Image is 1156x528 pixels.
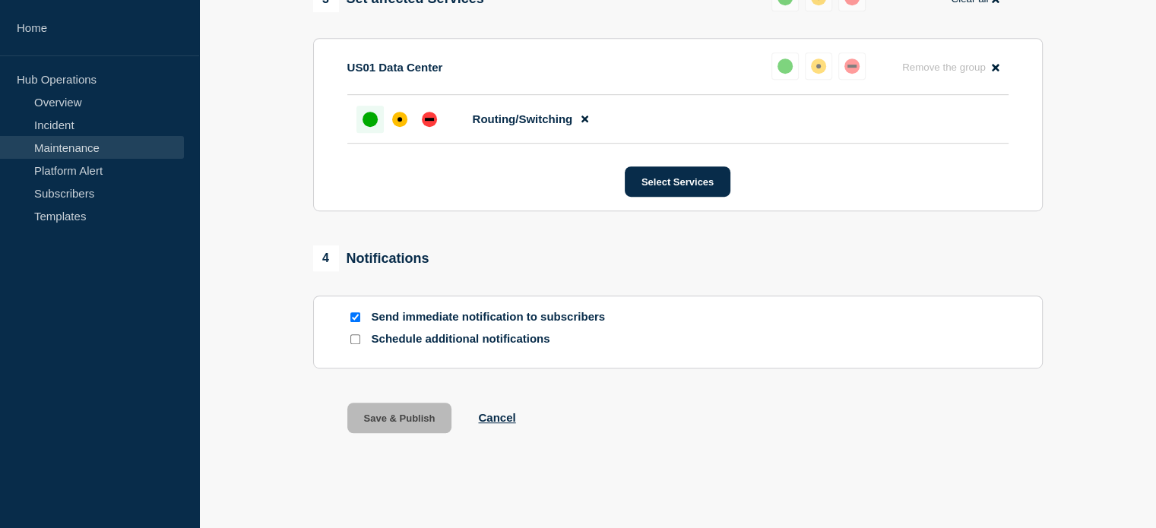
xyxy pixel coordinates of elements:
[778,58,793,74] div: up
[350,312,360,322] input: Send immediate notification to subscribers
[478,411,515,424] button: Cancel
[347,61,443,74] p: US01 Data Center
[347,403,452,433] button: Save & Publish
[805,52,832,80] button: affected
[811,58,826,74] div: affected
[313,245,339,271] span: 4
[473,112,573,125] span: Routing/Switching
[902,62,986,73] span: Remove the group
[838,52,866,80] button: down
[893,52,1009,82] button: Remove the group
[372,310,615,324] p: Send immediate notification to subscribers
[422,112,437,127] div: down
[372,332,615,346] p: Schedule additional notifications
[392,112,407,127] div: affected
[771,52,799,80] button: up
[844,58,860,74] div: down
[625,166,730,197] button: Select Services
[313,245,429,271] div: Notifications
[363,112,378,127] div: up
[350,334,360,344] input: Schedule additional notifications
